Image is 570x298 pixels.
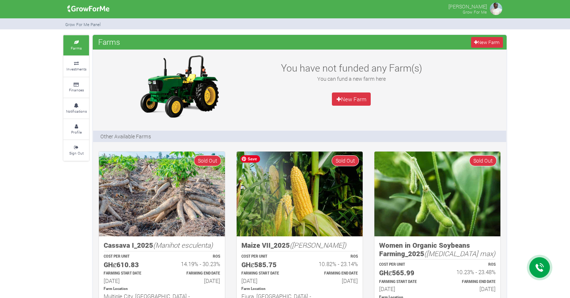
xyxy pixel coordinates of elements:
[241,277,293,284] h6: [DATE]
[306,271,358,276] p: Estimated Farming End Date
[379,269,431,277] h5: GHȼ565.99
[194,155,221,166] span: Sold Out
[241,241,358,250] h5: Maize VII_2025
[332,155,359,166] span: Sold Out
[374,152,500,236] img: growforme image
[104,286,220,292] p: Location of Farm
[65,1,112,16] img: growforme image
[463,9,487,15] small: Grow For Me
[100,132,151,140] p: Other Available Farms
[444,269,496,275] h6: 10.23% - 23.48%
[65,22,101,27] small: Grow For Me Panel
[71,46,82,51] small: Farms
[237,152,363,236] img: growforme image
[379,241,496,258] h5: Women in Organic Soybeans Farming_2025
[332,92,371,106] a: New Farm
[448,1,487,10] p: [PERSON_NAME]
[444,262,496,268] p: ROS
[444,286,496,292] h6: [DATE]
[96,34,122,49] span: Farms
[272,62,431,74] h3: You have not funded any Farm(s)
[489,1,503,16] img: growforme image
[153,240,213,250] i: (Manihot esculenta)
[379,279,431,285] p: Estimated Farming Start Date
[63,35,89,55] a: Farms
[169,261,220,267] h6: 14.19% - 30.23%
[241,286,358,292] p: Location of Farm
[272,75,431,83] p: You can fund a new farm here
[66,109,87,114] small: Notifications
[63,140,89,160] a: Sign Out
[63,77,89,98] a: Finances
[69,150,84,156] small: Sign Out
[66,66,86,72] small: Investments
[104,241,220,250] h5: Cassava I_2025
[104,261,155,269] h5: GHȼ610.83
[169,271,220,276] p: Estimated Farming End Date
[240,155,260,163] span: Save
[133,53,225,119] img: growforme image
[379,286,431,292] h6: [DATE]
[241,261,293,269] h5: GHȼ585.75
[241,254,293,259] p: COST PER UNIT
[290,240,346,250] i: ([PERSON_NAME])
[424,249,495,258] i: ([MEDICAL_DATA] max)
[241,271,293,276] p: Estimated Farming Start Date
[63,56,89,76] a: Investments
[169,254,220,259] p: ROS
[469,155,497,166] span: Sold Out
[444,279,496,285] p: Estimated Farming End Date
[471,37,503,48] a: New Farm
[69,87,84,92] small: Finances
[63,98,89,119] a: Notifications
[306,261,358,267] h6: 10.82% - 23.14%
[63,119,89,139] a: Profile
[104,277,155,284] h6: [DATE]
[99,152,225,236] img: growforme image
[306,277,358,284] h6: [DATE]
[379,262,431,268] p: COST PER UNIT
[104,271,155,276] p: Estimated Farming Start Date
[104,254,155,259] p: COST PER UNIT
[71,130,82,135] small: Profile
[169,277,220,284] h6: [DATE]
[306,254,358,259] p: ROS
